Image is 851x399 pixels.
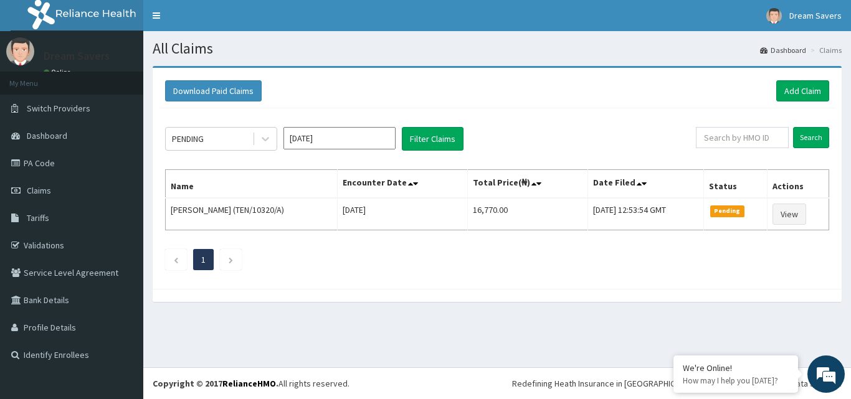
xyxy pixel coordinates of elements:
[44,68,74,77] a: Online
[467,170,587,199] th: Total Price(₦)
[338,198,467,230] td: [DATE]
[166,198,338,230] td: [PERSON_NAME] (TEN/10320/A)
[172,133,204,145] div: PENDING
[789,10,842,21] span: Dream Savers
[27,185,51,196] span: Claims
[773,204,806,225] a: View
[27,212,49,223] span: Tariffs
[710,205,744,217] span: Pending
[153,40,842,57] h1: All Claims
[587,198,703,230] td: [DATE] 12:53:54 GMT
[166,170,338,199] th: Name
[793,127,829,148] input: Search
[173,254,179,265] a: Previous page
[683,362,789,373] div: We're Online!
[704,170,768,199] th: Status
[683,375,789,386] p: How may I help you today?
[402,127,464,151] button: Filter Claims
[143,367,851,399] footer: All rights reserved.
[760,45,806,55] a: Dashboard
[27,130,67,141] span: Dashboard
[228,254,234,265] a: Next page
[807,45,842,55] li: Claims
[165,80,262,101] button: Download Paid Claims
[776,80,829,101] a: Add Claim
[222,378,276,389] a: RelianceHMO
[587,170,703,199] th: Date Filed
[44,50,110,62] p: Dream Savers
[467,198,587,230] td: 16,770.00
[512,377,842,390] div: Redefining Heath Insurance in [GEOGRAPHIC_DATA] using Telemedicine and Data Science!
[201,254,206,265] a: Page 1 is your current page
[338,170,467,199] th: Encounter Date
[6,37,34,65] img: User Image
[153,378,278,389] strong: Copyright © 2017 .
[768,170,829,199] th: Actions
[27,103,90,114] span: Switch Providers
[696,127,789,148] input: Search by HMO ID
[766,8,782,24] img: User Image
[283,127,396,149] input: Select Month and Year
